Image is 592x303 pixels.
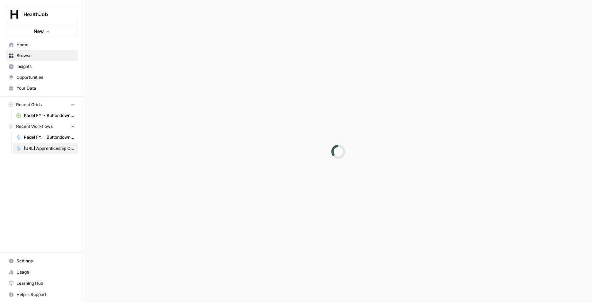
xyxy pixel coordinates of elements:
a: [URL] Apprenticeship Output Rewrite [13,143,78,154]
a: Padel FYI - Buttondown -Newsletter Generation Grid [13,110,78,121]
span: Opportunities [16,74,75,81]
span: Padel FYI - Buttondown -Newsletter Generation [24,134,75,140]
a: Learning Hub [6,278,78,289]
img: HealthJob Logo [8,8,21,21]
span: Padel FYI - Buttondown -Newsletter Generation Grid [24,112,75,119]
button: Workspace: HealthJob [6,6,78,23]
span: Home [16,42,75,48]
span: Usage [16,269,75,275]
span: Insights [16,63,75,70]
a: Your Data [6,83,78,94]
a: Usage [6,267,78,278]
span: New [34,28,44,35]
a: Padel FYI - Buttondown -Newsletter Generation [13,132,78,143]
span: Help + Support [16,291,75,298]
span: Recent Workflows [16,123,53,130]
button: Recent Workflows [6,121,78,132]
span: Your Data [16,85,75,91]
span: HealthJob [23,11,66,18]
button: Help + Support [6,289,78,300]
span: Browse [16,53,75,59]
button: New [6,26,78,36]
span: [URL] Apprenticeship Output Rewrite [24,145,75,152]
a: Insights [6,61,78,72]
a: Opportunities [6,72,78,83]
a: Settings [6,255,78,267]
span: Recent Grids [16,102,42,108]
span: Settings [16,258,75,264]
a: Home [6,39,78,50]
a: Browse [6,50,78,61]
span: Learning Hub [16,280,75,287]
button: Recent Grids [6,99,78,110]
